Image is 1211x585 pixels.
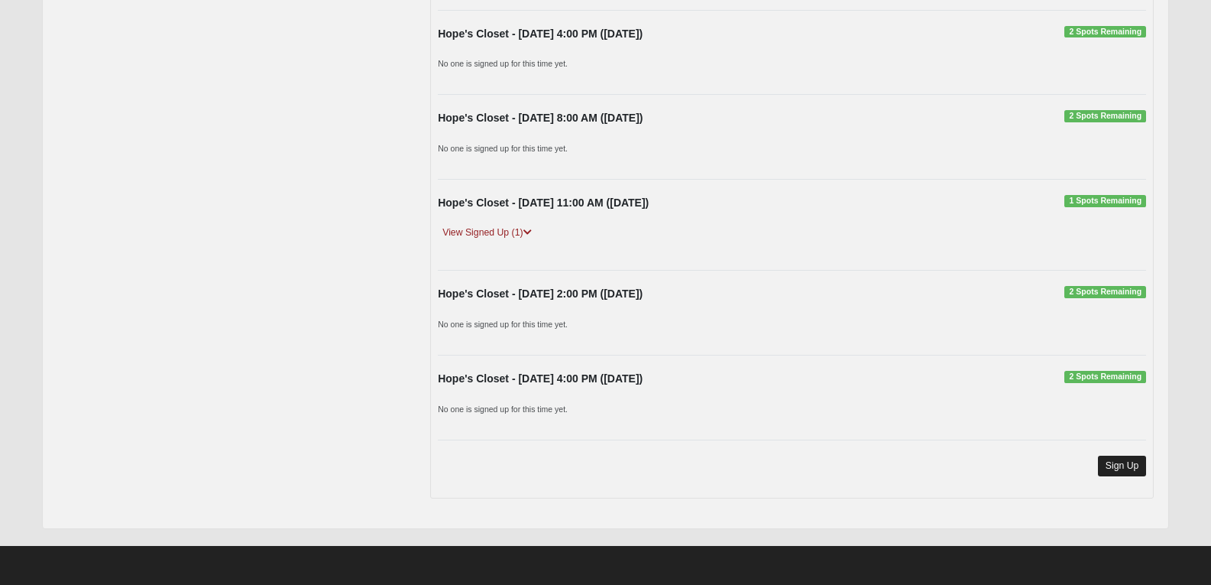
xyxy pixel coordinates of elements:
[1064,286,1146,298] span: 2 Spots Remaining
[438,225,536,241] a: View Signed Up (1)
[1064,195,1146,207] span: 1 Spots Remaining
[1064,371,1146,383] span: 2 Spots Remaining
[438,59,568,68] small: No one is signed up for this time yet.
[438,28,643,40] strong: Hope's Closet - [DATE] 4:00 PM ([DATE])
[438,112,643,124] strong: Hope's Closet - [DATE] 8:00 AM ([DATE])
[1064,110,1146,122] span: 2 Spots Remaining
[1064,26,1146,38] span: 2 Spots Remaining
[438,197,649,209] strong: Hope's Closet - [DATE] 11:00 AM ([DATE])
[1098,456,1147,476] a: Sign Up
[438,288,643,300] strong: Hope's Closet - [DATE] 2:00 PM ([DATE])
[438,144,568,153] small: No one is signed up for this time yet.
[438,405,568,414] small: No one is signed up for this time yet.
[438,320,568,329] small: No one is signed up for this time yet.
[438,372,643,385] strong: Hope's Closet - [DATE] 4:00 PM ([DATE])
